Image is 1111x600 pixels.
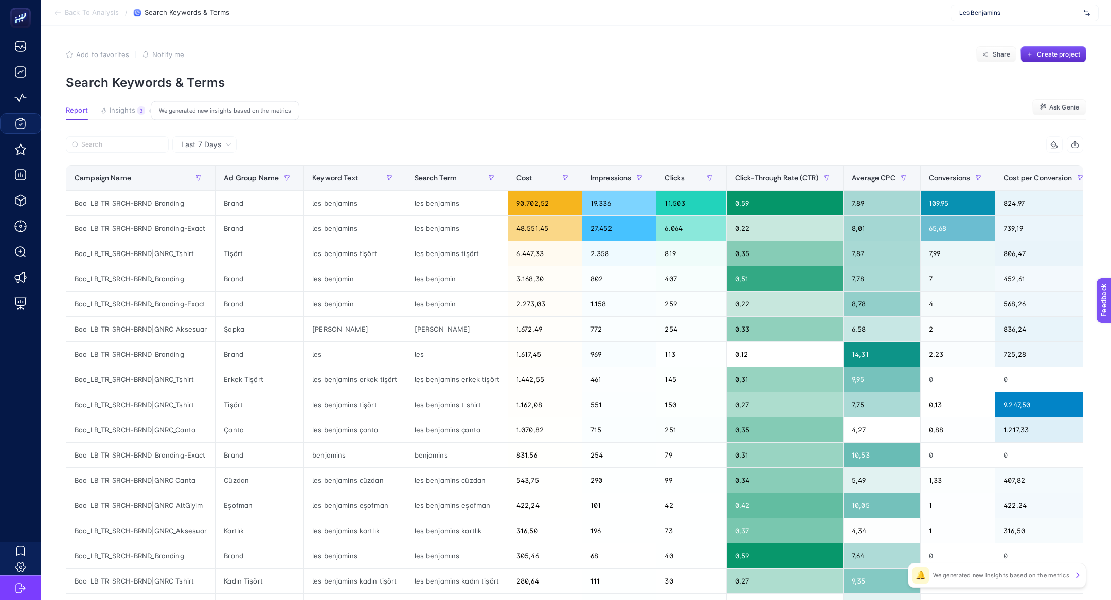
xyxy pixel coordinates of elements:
[995,443,1097,467] div: 0
[656,493,726,518] div: 42
[921,392,995,417] div: 0,13
[921,518,995,543] div: 1
[844,292,920,316] div: 8,78
[844,241,920,266] div: 7,87
[516,174,532,182] span: Cost
[921,367,995,392] div: 0
[727,417,843,442] div: 0,35
[406,518,508,543] div: les benjamins kartlık
[1004,174,1072,182] span: Cost per Conversion
[508,191,582,215] div: 90.702,52
[216,569,303,593] div: Kadın Tişört
[508,342,582,367] div: 1.617,45
[976,46,1016,63] button: Share
[406,266,508,291] div: les benjamin
[921,266,995,291] div: 7
[304,569,405,593] div: les benjamins kadın tişört
[995,342,1097,367] div: 725,28
[66,493,215,518] div: Boo_LB_TR_SRCH-BRND|GNRC_AltGiyim
[216,292,303,316] div: Brand
[727,292,843,316] div: 0,22
[582,493,656,518] div: 101
[933,571,1069,579] p: We generated new insights based on the metrics
[921,443,995,467] div: 0
[66,292,215,316] div: Boo_LB_TR_SRCH-BRND_Branding-Exact
[151,101,299,120] div: We generated new insights based on the metrics
[727,543,843,568] div: 0,59
[844,468,920,493] div: 5,49
[995,241,1097,266] div: 806,47
[582,342,656,367] div: 969
[508,443,582,467] div: 831,56
[216,392,303,417] div: Tişört
[66,216,215,241] div: Boo_LB_TR_SRCH-BRND_Branding-Exact
[727,342,843,367] div: 0,12
[66,191,215,215] div: Boo_LB_TR_SRCH-BRND_Branding
[727,266,843,291] div: 0,51
[921,292,995,316] div: 4
[727,216,843,241] div: 0,22
[656,216,726,241] div: 6.064
[582,392,656,417] div: 551
[145,9,229,17] span: Search Keywords & Terms
[844,443,920,467] div: 10,53
[582,443,656,467] div: 254
[727,367,843,392] div: 0,31
[1049,103,1079,112] span: Ask Genie
[656,317,726,341] div: 254
[66,75,1086,90] p: Search Keywords & Terms
[216,191,303,215] div: Brand
[582,216,656,241] div: 27.452
[304,241,405,266] div: les benjamins tişört
[406,493,508,518] div: les benjamins eşofman
[508,493,582,518] div: 422,24
[66,50,129,59] button: Add to favorites
[304,342,405,367] div: les
[406,417,508,442] div: les benjamins çanta
[727,191,843,215] div: 0,59
[406,292,508,316] div: les benjamin
[508,543,582,568] div: 305,46
[508,367,582,392] div: 1.442,55
[582,569,656,593] div: 111
[590,174,632,182] span: Impressions
[582,367,656,392] div: 461
[844,569,920,593] div: 9,35
[304,392,405,417] div: les benjamins tişört
[304,191,405,215] div: les benjamins
[216,543,303,568] div: Brand
[727,317,843,341] div: 0,33
[216,241,303,266] div: Tişört
[921,417,995,442] div: 0,88
[81,141,163,149] input: Search
[995,493,1097,518] div: 422,24
[66,317,215,341] div: Boo_LB_TR_SRCH-BRND|GNRC_Aksesuar
[727,468,843,493] div: 0,34
[304,266,405,291] div: les benjamin
[216,493,303,518] div: Eşofman
[995,191,1097,215] div: 824,97
[406,317,508,341] div: [PERSON_NAME]
[142,50,184,59] button: Notify me
[304,216,405,241] div: les benjamins
[844,543,920,568] div: 7,64
[656,367,726,392] div: 145
[727,241,843,266] div: 0,35
[66,392,215,417] div: Boo_LB_TR_SRCH-BRND|GNRC_Tshirt
[995,417,1097,442] div: 1.217,33
[844,191,920,215] div: 7,89
[727,443,843,467] div: 0,31
[656,191,726,215] div: 11.503
[582,417,656,442] div: 715
[656,241,726,266] div: 819
[656,266,726,291] div: 407
[995,518,1097,543] div: 316,50
[844,392,920,417] div: 7,75
[216,417,303,442] div: Çanta
[508,266,582,291] div: 3.168,30
[656,468,726,493] div: 99
[406,241,508,266] div: les benjamins tişört
[912,567,929,584] div: 🔔
[844,518,920,543] div: 4,34
[921,342,995,367] div: 2,23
